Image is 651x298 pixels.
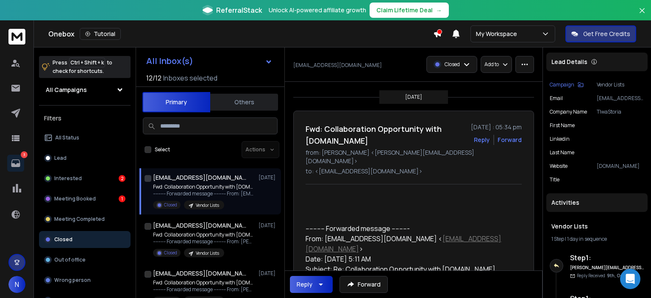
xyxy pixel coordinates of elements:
[39,129,131,146] button: All Status
[54,256,86,263] p: Out of office
[597,81,644,88] p: Vendor Lists
[290,276,333,293] button: Reply
[597,163,644,170] p: [DOMAIN_NAME]
[216,5,262,15] span: ReferralStack
[69,58,105,67] span: Ctrl + Shift + k
[551,58,587,66] p: Lead Details
[164,202,177,208] p: Closed
[551,236,643,242] div: |
[54,216,105,223] p: Meeting Completed
[146,57,193,65] h1: All Inbox(s)
[142,92,210,112] button: Primary
[550,95,563,102] p: Email
[55,134,79,141] p: All Status
[339,276,388,293] button: Forward
[119,195,125,202] div: 1
[370,3,449,18] button: Claim Lifetime Deal→
[153,221,246,230] h1: [EMAIL_ADDRESS][DOMAIN_NAME]
[259,222,278,229] p: [DATE]
[153,184,255,190] p: Fwd: Collaboration Opportunity with [DOMAIN_NAME]
[306,234,515,254] div: From: [EMAIL_ADDRESS][DOMAIN_NAME] < >
[306,148,522,165] p: from: [PERSON_NAME] <[PERSON_NAME][EMAIL_ADDRESS][DOMAIN_NAME]>
[306,123,466,147] h1: Fwd: Collaboration Opportunity with [DOMAIN_NAME]
[164,250,177,256] p: Closed
[471,123,522,131] p: [DATE] : 05:34 pm
[39,170,131,187] button: Interested2
[54,195,96,202] p: Meeting Booked
[153,190,255,197] p: ---------- Forwarded message --------- From: [EMAIL_ADDRESS][DOMAIN_NAME]
[567,235,607,242] span: 1 day in sequence
[7,155,24,172] a: 3
[484,61,499,68] p: Add to
[153,173,246,182] h1: [EMAIL_ADDRESS][DOMAIN_NAME]
[139,53,279,70] button: All Inbox(s)
[259,174,278,181] p: [DATE]
[153,231,255,238] p: Fwd: Collaboration Opportunity with [DOMAIN_NAME]
[551,222,643,231] h1: Vendor Lists
[637,5,648,25] button: Close banner
[297,280,312,289] div: Reply
[21,151,28,158] p: 3
[210,93,278,111] button: Others
[577,273,624,279] p: Reply Received
[565,25,636,42] button: Get Free Credits
[269,6,366,14] p: Unlock AI-powered affiliate growth
[550,81,584,88] button: Campaign
[293,62,382,69] p: [EMAIL_ADDRESS][DOMAIN_NAME]
[597,95,644,102] p: [EMAIL_ADDRESS][DOMAIN_NAME]
[550,176,559,183] p: title
[476,30,520,38] p: My Workspace
[48,28,433,40] div: Onebox
[607,273,624,279] span: 9th, Oct
[153,238,255,245] p: ---------- Forwarded message --------- From: [PERSON_NAME]
[306,167,522,175] p: to: <[EMAIL_ADDRESS][DOMAIN_NAME]>
[54,236,72,243] p: Closed
[54,277,91,284] p: Wrong person
[551,235,564,242] span: 1 Step
[39,251,131,268] button: Out of office
[119,175,125,182] div: 2
[196,250,219,256] p: Vendor Lists
[445,61,460,68] p: Closed
[54,155,67,162] p: Lead
[405,94,422,100] p: [DATE]
[8,276,25,293] button: N
[550,149,574,156] p: Last Name
[196,202,219,209] p: Vendor Lists
[39,112,131,124] h3: Filters
[39,81,131,98] button: All Campaigns
[550,122,575,129] p: First Name
[306,223,515,234] div: ---------- Forwarded message ---------
[155,146,170,153] label: Select
[153,269,246,278] h1: [EMAIL_ADDRESS][DOMAIN_NAME]
[498,136,522,144] div: Forward
[163,73,217,83] h3: Inboxes selected
[597,109,644,115] p: TlwaStoria
[146,73,161,83] span: 12 / 12
[620,269,640,289] div: Open Intercom Messenger
[39,231,131,248] button: Closed
[306,254,515,264] div: Date: [DATE] 5:11 AM
[153,286,255,293] p: ---------- Forwarded message --------- From: [PERSON_NAME]
[39,150,131,167] button: Lead
[80,28,121,40] button: Tutorial
[570,253,644,263] h6: Step 1 :
[306,264,515,274] div: Subject: Re: Collaboration Opportunity with [DOMAIN_NAME]
[570,265,644,271] h6: [PERSON_NAME][EMAIL_ADDRESS][DOMAIN_NAME]
[46,86,87,94] h1: All Campaigns
[54,175,82,182] p: Interested
[550,109,587,115] p: Company Name
[550,163,568,170] p: website
[53,58,112,75] p: Press to check for shortcuts.
[39,211,131,228] button: Meeting Completed
[583,30,630,38] p: Get Free Credits
[436,6,442,14] span: →
[259,270,278,277] p: [DATE]
[546,193,648,212] div: Activities
[153,279,255,286] p: Fwd: Collaboration Opportunity with [DOMAIN_NAME]
[550,136,570,142] p: linkedin
[39,272,131,289] button: Wrong person
[474,136,490,144] button: Reply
